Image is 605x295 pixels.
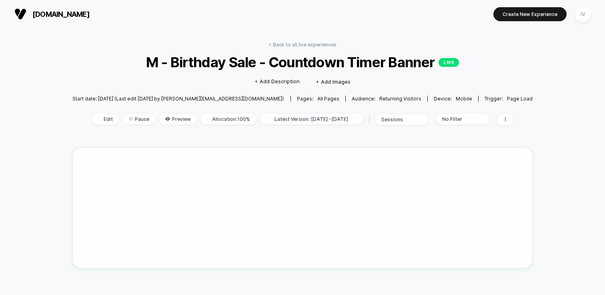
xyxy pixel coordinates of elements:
a: < Back to all live experiences [268,42,337,48]
span: + Add Images [316,78,351,85]
button: IV [573,6,593,22]
div: IV [575,6,591,22]
span: [DOMAIN_NAME] [32,10,90,18]
span: mobile [456,96,472,102]
img: end [129,117,133,121]
span: Allocation: 100% [201,114,256,124]
img: Visually logo [14,8,26,20]
span: all pages [317,96,339,102]
div: sessions [381,116,413,122]
div: Trigger: [485,96,533,102]
span: Returning Visitors [379,96,421,102]
div: Pages: [297,96,339,102]
div: No Filter [442,116,474,122]
span: Preview [159,114,197,124]
span: Edit [92,114,119,124]
div: Audience: [352,96,421,102]
span: + Add Description [254,78,300,86]
span: Page Load [507,96,533,102]
span: Pause [123,114,155,124]
span: Latest Version: [DATE] - [DATE] [260,114,363,124]
span: | [367,114,375,125]
button: Create New Experience [493,7,567,21]
p: LIVE [439,58,459,67]
span: M - Birthday Sale - Countdown Timer Banner [95,54,509,70]
span: Device: [427,96,478,102]
button: [DOMAIN_NAME] [12,8,92,20]
span: Start date: [DATE] (Last edit [DATE] by [PERSON_NAME][EMAIL_ADDRESS][DOMAIN_NAME]) [72,96,284,102]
